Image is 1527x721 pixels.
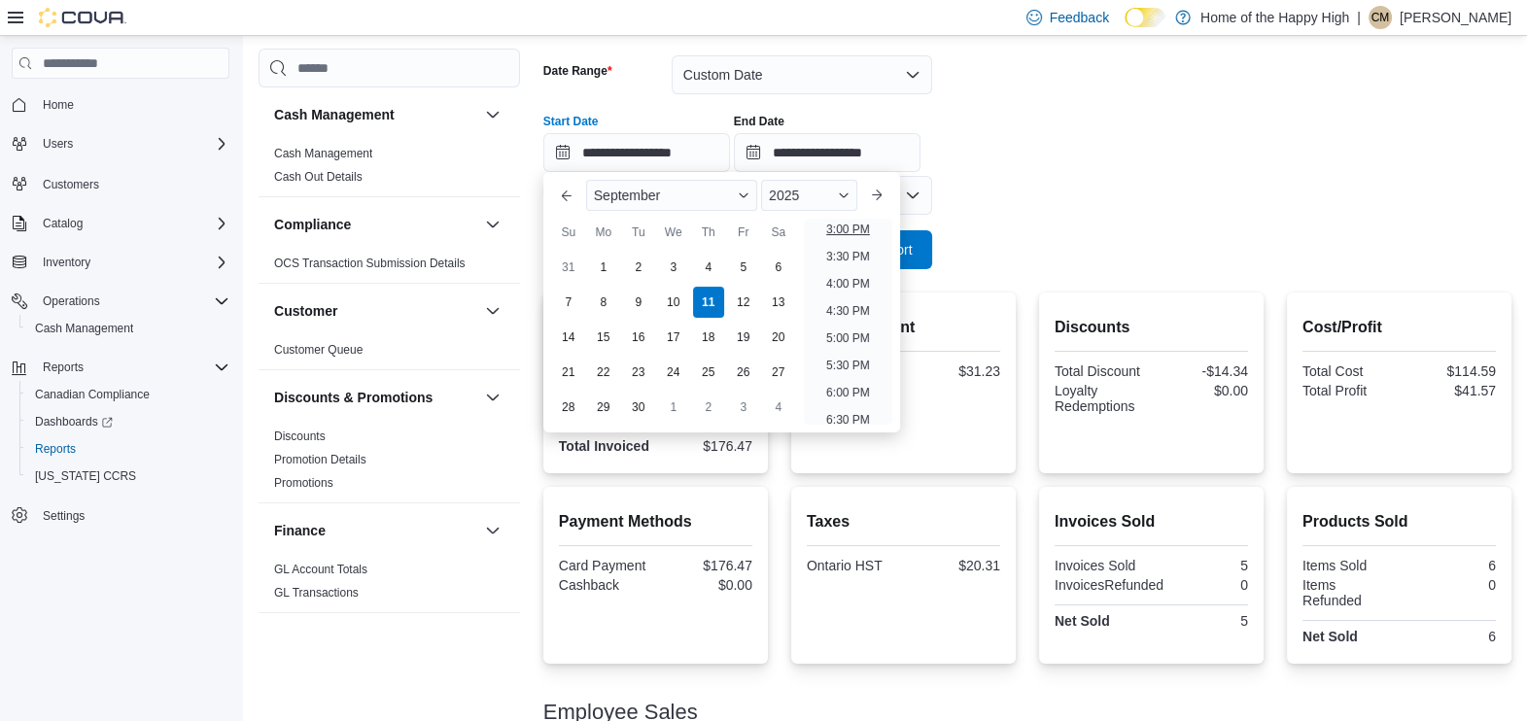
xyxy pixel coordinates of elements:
div: 5 [1155,558,1248,573]
span: Cash Management [27,317,229,340]
li: 6:00 PM [818,381,878,404]
button: Finance [481,519,504,542]
span: 2025 [769,188,799,203]
div: Ontario HST [807,558,900,573]
div: InvoicesRefunded [1055,577,1163,593]
div: day-20 [763,322,794,353]
div: day-25 [693,357,724,388]
span: Reports [27,437,229,461]
span: Customers [35,171,229,195]
div: $114.59 [1403,363,1496,379]
button: Settings [4,501,237,530]
input: Press the down key to enter a popover containing a calendar. Press the escape key to close the po... [543,133,730,172]
button: Custom Date [672,55,932,94]
p: [PERSON_NAME] [1400,6,1511,29]
div: Loyalty Redemptions [1055,383,1148,414]
label: Date Range [543,63,612,79]
button: Finance [274,521,477,540]
div: Mo [588,217,619,248]
div: day-5 [728,252,759,283]
span: Washington CCRS [27,464,229,488]
div: $31.23 [907,363,1000,379]
h2: Taxes [807,510,1000,533]
button: Customer [481,299,504,323]
strong: Net Sold [1055,613,1110,629]
img: Cova [39,8,126,27]
span: Customers [43,177,99,192]
a: GL Transactions [274,586,359,600]
div: Button. Open the year selector. 2025 is currently selected. [761,180,857,211]
span: Promotion Details [274,452,366,467]
span: Dark Mode [1125,27,1126,28]
span: Reports [35,356,229,379]
div: day-29 [588,392,619,423]
span: September [594,188,660,203]
span: Settings [43,508,85,524]
span: Cash Management [274,146,372,161]
div: 6 [1403,629,1496,644]
span: Customer Queue [274,342,363,358]
div: day-23 [623,357,654,388]
div: day-22 [588,357,619,388]
span: Inventory [43,255,90,270]
div: $0.00 [659,577,752,593]
h2: Cost/Profit [1302,316,1496,339]
div: day-21 [553,357,584,388]
nav: Complex example [12,83,229,580]
div: day-7 [553,287,584,318]
h2: Invoices Sold [1055,510,1248,533]
div: day-17 [658,322,689,353]
h2: Payment Methods [559,510,752,533]
div: day-19 [728,322,759,353]
p: Home of the Happy High [1200,6,1349,29]
div: Total Profit [1302,383,1396,398]
div: day-4 [693,252,724,283]
span: Settings [35,503,229,528]
h3: Discounts & Promotions [274,388,433,407]
div: Fr [728,217,759,248]
a: GL Account Totals [274,563,367,576]
div: day-12 [728,287,759,318]
span: Promotions [274,475,333,491]
div: day-28 [553,392,584,423]
a: [US_STATE] CCRS [27,464,144,488]
div: Card Payment [559,558,652,573]
span: Operations [35,290,229,313]
a: Cash Management [274,147,372,160]
div: Carson MacDonald [1369,6,1392,29]
button: Operations [4,288,237,315]
h2: Average Spent [807,316,1000,339]
button: Discounts & Promotions [481,386,504,409]
button: Users [4,130,237,157]
span: Reports [43,360,84,375]
div: Discounts & Promotions [259,425,520,502]
div: day-26 [728,357,759,388]
button: [US_STATE] CCRS [19,463,237,490]
span: GL Transactions [274,585,359,601]
div: Sa [763,217,794,248]
span: Reports [35,441,76,457]
div: day-2 [693,392,724,423]
input: Press the down key to open a popover containing a calendar. [734,133,920,172]
a: Canadian Compliance [27,383,157,406]
div: $20.31 [907,558,1000,573]
button: Cash Management [19,315,237,342]
li: 4:30 PM [818,299,878,323]
button: Cash Management [274,105,477,124]
div: We [658,217,689,248]
span: Canadian Compliance [35,387,150,402]
a: Dashboards [27,410,121,433]
div: day-3 [658,252,689,283]
a: Promotions [274,476,333,490]
button: Canadian Compliance [19,381,237,408]
button: Catalog [35,212,90,235]
h3: Cash Management [274,105,395,124]
div: day-24 [658,357,689,388]
a: Home [35,93,82,117]
a: Customer Queue [274,343,363,357]
div: September, 2025 [551,250,796,425]
p: | [1357,6,1361,29]
div: day-14 [553,322,584,353]
div: $176.47 [659,438,752,454]
button: Reports [19,435,237,463]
